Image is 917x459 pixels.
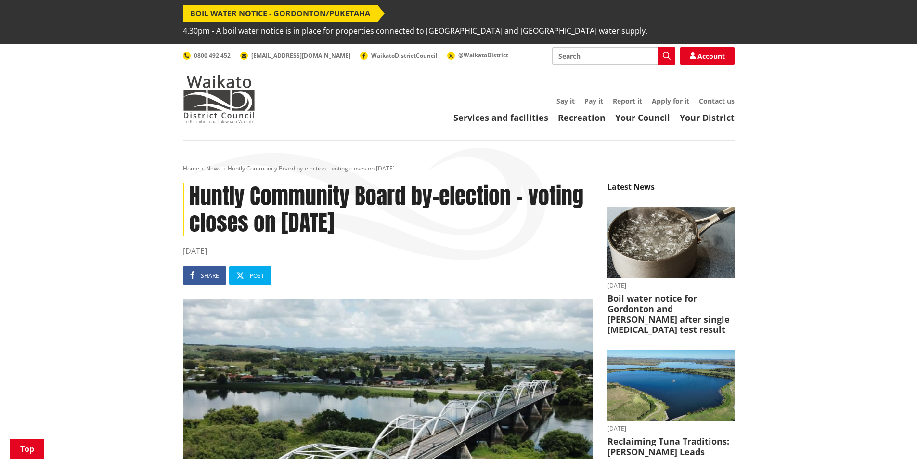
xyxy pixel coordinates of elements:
[607,183,735,197] h5: Latest News
[607,293,735,335] h3: Boil water notice for Gordonton and [PERSON_NAME] after single [MEDICAL_DATA] test result
[607,283,735,289] time: [DATE]
[360,52,438,60] a: WaikatoDistrictCouncil
[228,164,395,172] span: Huntly Community Board by-election – voting closes on [DATE]
[552,47,675,65] input: Search input
[556,96,575,105] a: Say it
[229,266,271,285] a: Post
[607,350,735,421] img: Lake Waahi (Lake Puketirini in the foreground)
[371,52,438,60] span: WaikatoDistrictCouncil
[607,207,735,335] a: boil water notice gordonton puketaha [DATE] Boil water notice for Gordonton and [PERSON_NAME] aft...
[607,426,735,432] time: [DATE]
[680,112,735,123] a: Your District
[453,112,548,123] a: Services and facilities
[447,51,508,59] a: @WaikatoDistrict
[607,207,735,278] img: boil water notice
[183,75,255,123] img: Waikato District Council - Te Kaunihera aa Takiwaa o Waikato
[194,52,231,60] span: 0800 492 452
[250,272,264,280] span: Post
[652,96,689,105] a: Apply for it
[615,112,670,123] a: Your Council
[183,5,377,22] span: Boil water notice - Gordonton/Puketaha
[10,439,44,459] a: Top
[613,96,642,105] a: Report it
[183,164,199,172] a: Home
[558,112,606,123] a: Recreation
[183,22,647,39] span: 4.30pm - A boil water notice is in place for properties connected to [GEOGRAPHIC_DATA] and [GEOGR...
[183,245,593,257] time: [DATE]
[183,165,735,173] nav: breadcrumb
[183,52,231,60] a: 0800 492 452
[251,52,350,60] span: [EMAIL_ADDRESS][DOMAIN_NAME]
[584,96,603,105] a: Pay it
[240,52,350,60] a: [EMAIL_ADDRESS][DOMAIN_NAME]
[699,96,735,105] a: Contact us
[206,164,221,172] a: News
[183,266,226,285] a: Share
[183,183,593,236] h1: Huntly Community Board by-election – voting closes on [DATE]
[458,51,508,59] span: @WaikatoDistrict
[680,47,735,65] a: Account
[201,272,219,280] span: Share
